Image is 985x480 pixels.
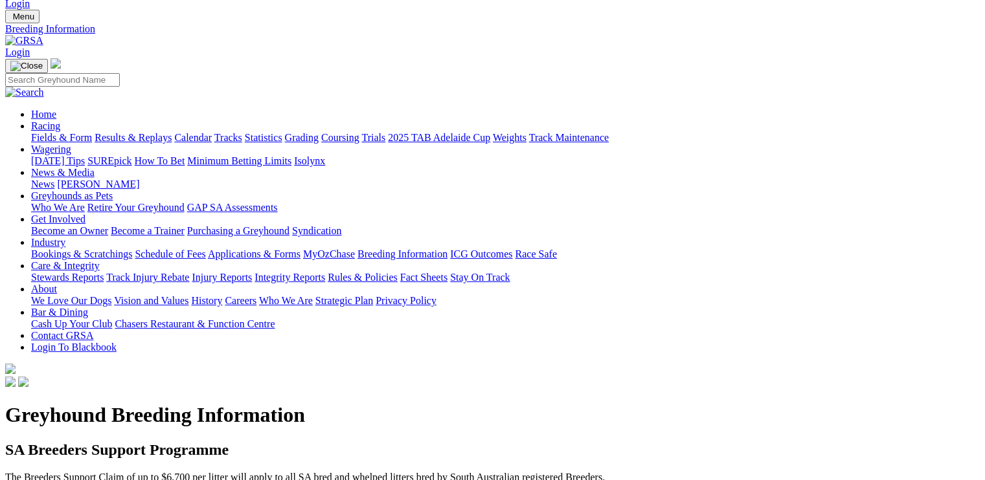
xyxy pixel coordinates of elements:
[361,132,385,143] a: Trials
[114,295,188,306] a: Vision and Values
[115,318,275,329] a: Chasers Restaurant & Function Centre
[493,132,526,143] a: Weights
[31,272,980,283] div: Care & Integrity
[328,272,398,283] a: Rules & Policies
[191,295,222,306] a: History
[31,190,113,201] a: Greyhounds as Pets
[292,225,341,236] a: Syndication
[208,248,300,259] a: Applications & Forms
[225,295,256,306] a: Careers
[31,202,980,213] div: Greyhounds as Pets
[515,248,556,259] a: Race Safe
[187,155,291,166] a: Minimum Betting Limits
[31,318,112,329] a: Cash Up Your Club
[31,213,85,224] a: Get Involved
[214,132,242,143] a: Tracks
[192,272,252,283] a: Injury Reports
[529,132,609,143] a: Track Maintenance
[31,342,117,353] a: Login To Blackbook
[57,179,139,190] a: [PERSON_NAME]
[5,376,16,387] img: facebook.svg
[13,12,34,21] span: Menu
[31,248,132,259] a: Bookings & Scratchings
[135,248,205,259] a: Schedule of Fees
[111,225,185,236] a: Become a Trainer
[5,23,980,35] a: Breeding Information
[31,237,65,248] a: Industry
[285,132,319,143] a: Grading
[18,376,28,387] img: twitter.svg
[303,248,355,259] a: MyOzChase
[31,120,60,131] a: Racing
[174,132,212,143] a: Calendar
[255,272,325,283] a: Integrity Reports
[106,272,189,283] a: Track Injury Rebate
[376,295,436,306] a: Privacy Policy
[388,132,490,143] a: 2025 TAB Adelaide Cup
[259,295,313,306] a: Who We Are
[31,248,980,260] div: Industry
[450,272,510,283] a: Stay On Track
[400,272,447,283] a: Fact Sheets
[357,248,447,259] a: Breeding Information
[87,202,185,213] a: Retire Your Greyhound
[5,87,44,98] img: Search
[31,109,56,120] a: Home
[187,225,289,236] a: Purchasing a Greyhound
[5,47,30,58] a: Login
[31,179,980,190] div: News & Media
[450,248,512,259] a: ICG Outcomes
[31,144,71,155] a: Wagering
[5,10,40,23] button: Toggle navigation
[31,330,93,341] a: Contact GRSA
[31,225,108,236] a: Become an Owner
[31,167,95,178] a: News & Media
[87,155,131,166] a: SUREpick
[31,307,88,318] a: Bar & Dining
[315,295,373,306] a: Strategic Plan
[31,132,980,144] div: Racing
[187,202,278,213] a: GAP SA Assessments
[31,202,85,213] a: Who We Are
[321,132,359,143] a: Coursing
[135,155,185,166] a: How To Bet
[31,283,57,294] a: About
[31,318,980,330] div: Bar & Dining
[5,73,120,87] input: Search
[31,295,111,306] a: We Love Our Dogs
[5,364,16,374] img: logo-grsa-white.png
[31,225,980,237] div: Get Involved
[31,272,104,283] a: Stewards Reports
[95,132,172,143] a: Results & Replays
[31,179,54,190] a: News
[5,35,43,47] img: GRSA
[5,403,980,427] h1: Greyhound Breeding Information
[31,295,980,307] div: About
[294,155,325,166] a: Isolynx
[31,132,92,143] a: Fields & Form
[31,260,100,271] a: Care & Integrity
[51,58,61,69] img: logo-grsa-white.png
[10,61,43,71] img: Close
[5,59,48,73] button: Toggle navigation
[31,155,85,166] a: [DATE] Tips
[245,132,282,143] a: Statistics
[31,155,980,167] div: Wagering
[5,441,980,459] h2: SA Breeders Support Programme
